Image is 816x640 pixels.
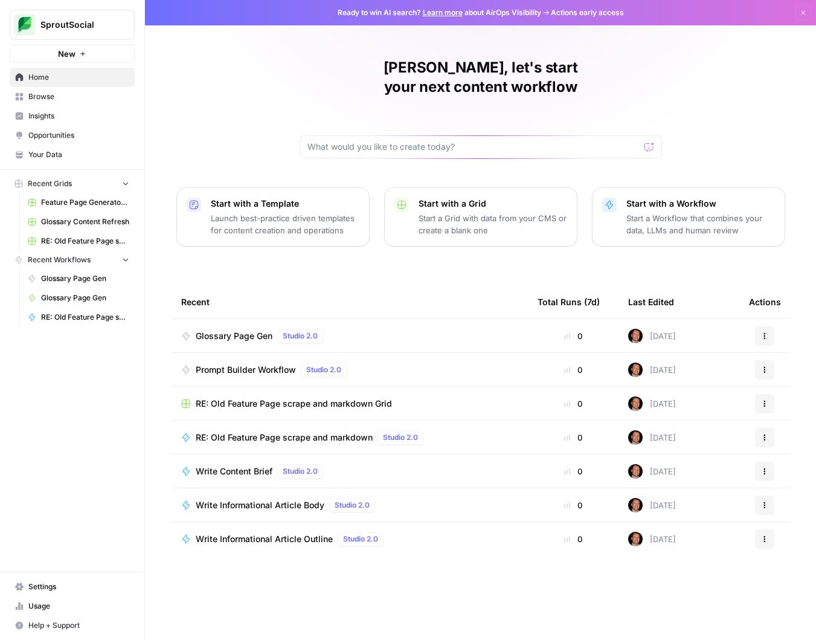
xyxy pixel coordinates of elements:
span: Ready to win AI search? about AirOps Visibility [338,7,541,18]
span: Prompt Builder Workflow [196,364,296,376]
img: nq2kc3u3u5yccw6vvrfdeusiiz4x [628,532,643,546]
span: Opportunities [28,130,129,141]
button: Workspace: SproutSocial [10,10,135,40]
a: RE: Old Feature Page scrape and markdown Grid [22,231,135,251]
a: Glossary Page Gen [22,269,135,288]
div: 0 [538,398,609,410]
span: Glossary Content Refresh [41,216,129,227]
div: Actions [749,285,781,318]
span: Browse [28,91,129,102]
img: nq2kc3u3u5yccw6vvrfdeusiiz4x [628,329,643,343]
span: RE: Old Feature Page scrape and markdown Grid [196,398,392,410]
span: RE: Old Feature Page scrape and markdown [196,432,373,444]
button: Help + Support [10,616,135,635]
button: Start with a GridStart a Grid with data from your CMS or create a blank one [384,187,577,247]
span: RE: Old Feature Page scrape and markdown [41,312,129,323]
span: Recent Grids [28,178,72,189]
a: Glossary Page GenStudio 2.0 [181,329,518,343]
a: Feature Page Generator Grid [22,193,135,212]
div: [DATE] [628,498,676,512]
img: nq2kc3u3u5yccw6vvrfdeusiiz4x [628,430,643,445]
div: 0 [538,499,609,511]
span: Write Informational Article Outline [196,533,333,545]
h1: [PERSON_NAME], let's start your next content workflow [300,58,662,97]
span: SproutSocial [40,19,114,31]
a: Opportunities [10,126,135,145]
div: 0 [538,364,609,376]
span: Write Content Brief [196,465,272,477]
div: [DATE] [628,430,676,445]
span: Studio 2.0 [343,534,378,545]
span: Settings [28,581,129,592]
a: Prompt Builder WorkflowStudio 2.0 [181,363,518,377]
a: Your Data [10,145,135,164]
button: Recent Workflows [10,251,135,269]
span: Write Informational Article Body [196,499,324,511]
input: What would you like to create today? [307,141,640,153]
div: [DATE] [628,329,676,343]
a: RE: Old Feature Page scrape and markdownStudio 2.0 [181,430,518,445]
span: Help + Support [28,620,129,631]
div: [DATE] [628,464,676,479]
a: Write Informational Article OutlineStudio 2.0 [181,532,518,546]
span: Glossary Page Gen [196,330,272,342]
span: Actions early access [551,7,624,18]
div: Last Edited [628,285,674,318]
span: Studio 2.0 [283,331,318,341]
span: Studio 2.0 [306,364,341,375]
div: 0 [538,533,609,545]
span: Home [28,72,129,83]
span: Studio 2.0 [283,466,318,477]
span: New [58,48,75,60]
button: Recent Grids [10,175,135,193]
span: Glossary Page Gen [41,293,129,303]
p: Launch best-practice driven templates for content creation and operations [211,212,359,236]
span: RE: Old Feature Page scrape and markdown Grid [41,236,129,247]
p: Start with a Template [211,198,359,210]
span: Glossary Page Gen [41,273,129,284]
div: 0 [538,330,609,342]
span: Studio 2.0 [383,432,418,443]
img: nq2kc3u3u5yccw6vvrfdeusiiz4x [628,464,643,479]
p: Start a Workflow that combines your data, LLMs and human review [626,212,775,236]
img: nq2kc3u3u5yccw6vvrfdeusiiz4x [628,363,643,377]
p: Start with a Workflow [626,198,775,210]
button: New [10,45,135,63]
div: [DATE] [628,532,676,546]
a: Write Informational Article BodyStudio 2.0 [181,498,518,512]
div: [DATE] [628,396,676,411]
a: Write Content BriefStudio 2.0 [181,464,518,479]
span: Studio 2.0 [335,500,370,511]
div: 0 [538,465,609,477]
div: Recent [181,285,518,318]
button: Start with a WorkflowStart a Workflow that combines your data, LLMs and human review [592,187,785,247]
img: nq2kc3u3u5yccw6vvrfdeusiiz4x [628,396,643,411]
a: Glossary Content Refresh [22,212,135,231]
a: Insights [10,106,135,126]
a: Learn more [423,8,463,17]
a: RE: Old Feature Page scrape and markdown [22,308,135,327]
p: Start a Grid with data from your CMS or create a blank one [419,212,567,236]
span: Feature Page Generator Grid [41,197,129,208]
button: Start with a TemplateLaunch best-practice driven templates for content creation and operations [176,187,370,247]
a: Glossary Page Gen [22,288,135,308]
div: [DATE] [628,363,676,377]
span: Your Data [28,149,129,160]
span: Recent Workflows [28,254,91,265]
a: Settings [10,577,135,596]
a: Home [10,68,135,87]
div: 0 [538,432,609,444]
p: Start with a Grid [419,198,567,210]
a: Browse [10,87,135,106]
div: Total Runs (7d) [538,285,600,318]
img: SproutSocial Logo [14,14,36,36]
span: Insights [28,111,129,121]
img: nq2kc3u3u5yccw6vvrfdeusiiz4x [628,498,643,512]
span: Usage [28,601,129,612]
a: Usage [10,596,135,616]
a: RE: Old Feature Page scrape and markdown Grid [181,398,518,410]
